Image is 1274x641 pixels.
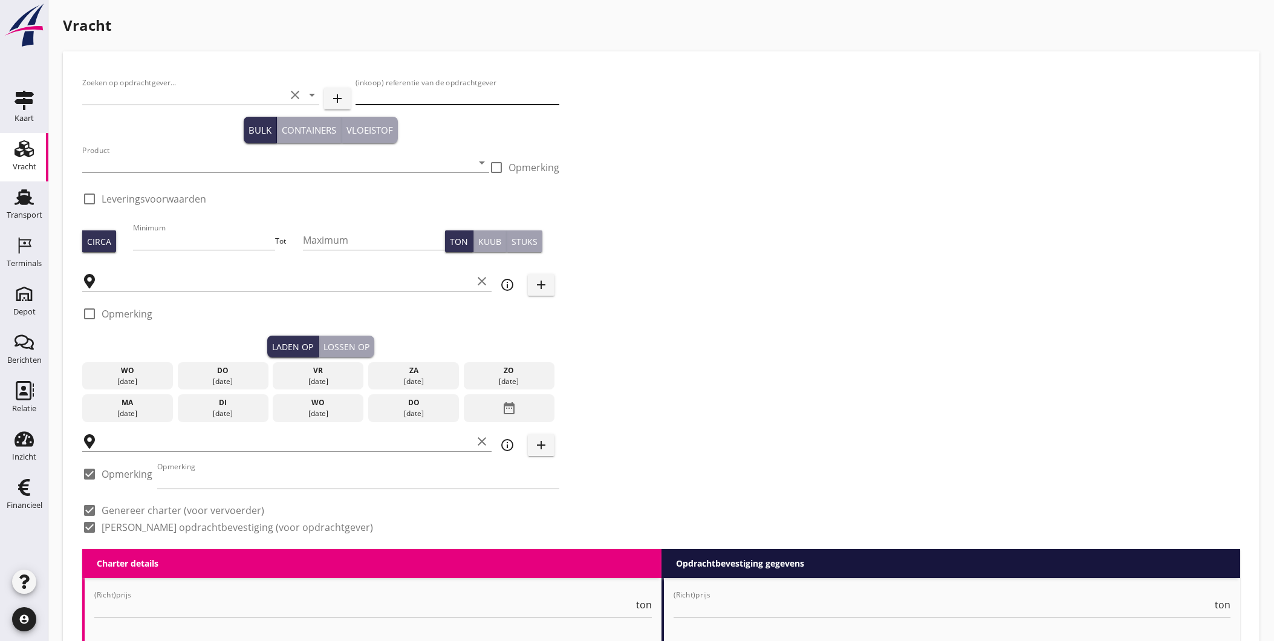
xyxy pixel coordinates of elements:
div: [DATE] [181,408,265,419]
div: [DATE] [276,408,360,419]
span: ton [636,600,652,610]
i: date_range [502,397,516,419]
input: (Richt)prijs [674,597,1213,617]
button: Ton [445,230,473,252]
div: Vloeistof [346,123,393,137]
div: do [181,365,265,376]
button: Lossen op [319,336,374,357]
button: Vloeistof [342,117,398,143]
i: account_circle [12,607,36,631]
label: Leveringsvoorwaarden [102,193,206,205]
input: (Richt)prijs [94,597,634,617]
div: za [371,365,456,376]
button: Containers [277,117,342,143]
i: add [534,278,548,292]
div: wo [276,397,360,408]
button: Stuks [507,230,542,252]
span: ton [1215,600,1230,610]
div: Berichten [7,356,42,364]
div: ma [85,397,170,408]
div: Inzicht [12,453,36,461]
i: clear [475,434,489,449]
div: vr [276,365,360,376]
div: Relatie [12,405,36,412]
i: add [330,91,345,106]
div: Financieel [7,501,42,509]
input: (inkoop) referentie van de opdrachtgever [356,85,559,105]
div: Bulk [249,123,271,137]
div: Circa [87,235,111,248]
div: Vracht [13,163,36,171]
button: Circa [82,230,116,252]
h1: Vracht [63,15,1259,36]
div: Transport [7,211,42,219]
i: info_outline [500,438,515,452]
div: Kaart [15,114,34,122]
label: Opmerking [102,308,152,320]
div: zo [467,365,551,376]
i: clear [475,274,489,288]
div: Depot [13,308,36,316]
button: Laden op [267,336,319,357]
div: wo [85,365,170,376]
input: Laadplaats [99,272,472,291]
div: [DATE] [276,376,360,387]
input: Maximum [303,230,446,250]
input: Product [82,153,472,172]
label: [PERSON_NAME] opdrachtbevestiging (voor opdrachtgever) [102,521,373,533]
div: [DATE] [467,376,551,387]
div: di [181,397,265,408]
input: Zoeken op opdrachtgever... [82,85,285,105]
input: Minimum [133,230,276,250]
label: Opmerking [509,161,559,174]
div: Ton [450,235,468,248]
div: [DATE] [371,408,456,419]
i: arrow_drop_down [475,155,489,170]
div: Laden op [272,340,313,353]
div: Terminals [7,259,42,267]
div: [DATE] [181,376,265,387]
button: Bulk [244,117,277,143]
label: Genereer charter (voor vervoerder) [102,504,264,516]
div: [DATE] [371,376,456,387]
div: Lossen op [323,340,369,353]
div: [DATE] [85,408,170,419]
img: logo-small.a267ee39.svg [2,3,46,48]
input: Losplaats [99,432,472,451]
div: Containers [282,123,336,137]
i: clear [288,88,302,102]
div: [DATE] [85,376,170,387]
label: Opmerking [102,468,152,480]
i: add [534,438,548,452]
div: Kuub [478,235,501,248]
i: info_outline [500,278,515,292]
input: Opmerking [157,469,559,489]
i: arrow_drop_down [305,88,319,102]
div: Stuks [512,235,538,248]
div: do [371,397,456,408]
div: Tot [275,236,303,247]
button: Kuub [473,230,507,252]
